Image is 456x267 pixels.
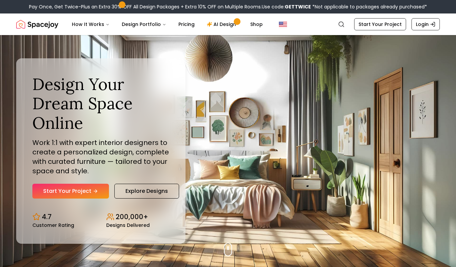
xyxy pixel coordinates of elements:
[114,184,179,199] a: Explore Designs
[262,3,311,10] span: Use code:
[245,18,268,31] a: Shop
[32,75,169,133] h1: Design Your Dream Space Online
[66,18,268,31] nav: Main
[106,223,150,228] small: Designs Delivered
[32,184,109,199] a: Start Your Project
[173,18,200,31] a: Pricing
[116,18,172,31] button: Design Portfolio
[285,3,311,10] b: GETTWICE
[311,3,427,10] span: *Not applicable to packages already purchased*
[116,212,148,221] p: 200,000+
[16,13,440,35] nav: Global
[32,223,74,228] small: Customer Rating
[32,138,169,176] p: Work 1:1 with expert interior designers to create a personalized design, complete with curated fu...
[66,18,115,31] button: How It Works
[201,18,244,31] a: AI Design
[16,18,58,31] a: Spacejoy
[279,20,287,28] img: United States
[411,18,440,30] a: Login
[354,18,406,30] a: Start Your Project
[16,18,58,31] img: Spacejoy Logo
[42,212,52,221] p: 4.7
[32,207,169,228] div: Design stats
[29,3,427,10] div: Pay Once, Get Twice-Plus an Extra 30% OFF All Design Packages + Extra 10% OFF on Multiple Rooms.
